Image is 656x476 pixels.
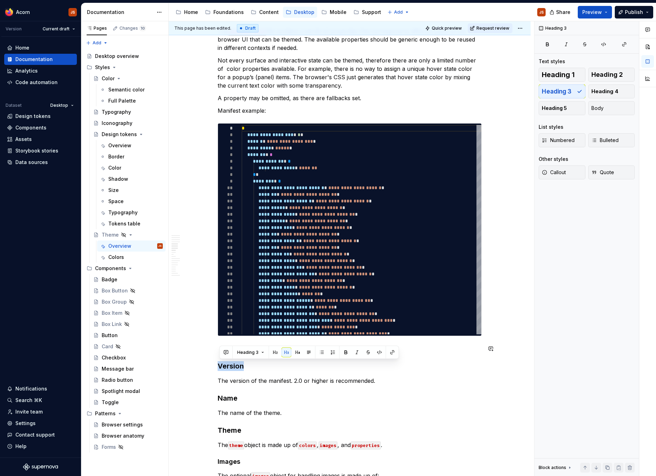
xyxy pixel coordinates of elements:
[539,124,563,131] div: List styles
[97,95,166,106] a: Full Palette
[84,62,166,73] div: Styles
[15,420,36,427] div: Settings
[97,252,166,263] a: Colors
[542,71,575,78] span: Heading 1
[248,7,282,18] a: Content
[108,164,121,171] div: Color
[174,25,231,31] span: This page has been edited.
[87,25,107,31] div: Pages
[218,56,482,90] p: Not every surface and interactive state can be themed, therefore there are only a limited number ...
[23,463,58,470] svg: Supernova Logo
[90,285,166,296] a: Box Button
[95,265,126,272] div: Components
[97,207,166,218] a: Typography
[90,118,166,129] a: Iconography
[218,27,482,52] p: The file contains a set list of properties that correspond to different parts of the browser UI t...
[90,106,166,118] a: Typography
[90,129,166,140] a: Design tokens
[102,332,118,339] div: Button
[15,124,46,131] div: Components
[588,84,635,98] button: Heading 4
[95,410,116,417] div: Patterns
[102,365,134,372] div: Message bar
[6,26,22,32] div: Version
[90,419,166,430] a: Browser settings
[591,88,618,95] span: Heading 4
[542,105,567,112] span: Heading 5
[173,5,384,19] div: Page tree
[423,23,465,33] button: Quick preview
[93,40,101,46] span: Add
[218,106,482,115] p: Manifest example:
[90,363,166,374] a: Message bar
[102,120,132,127] div: Iconography
[102,421,143,428] div: Browser settings
[108,97,136,104] div: Full Palette
[234,348,267,357] button: Heading 3
[84,51,166,453] div: Page tree
[539,133,585,147] button: Numbered
[39,24,78,34] button: Current draft
[90,430,166,441] a: Browser anatomy
[582,9,602,16] span: Preview
[625,9,643,16] span: Publish
[539,68,585,82] button: Heading 1
[539,465,566,470] div: Block actions
[102,377,133,384] div: Radio button
[202,7,247,18] a: Foundations
[43,26,70,32] span: Current draft
[4,406,77,417] a: Invite team
[108,176,128,183] div: Shadow
[15,385,47,392] div: Notifications
[90,397,166,408] a: Toggle
[108,187,119,194] div: Size
[102,276,117,283] div: Badge
[50,103,68,108] span: Desktop
[16,9,30,16] div: Acorn
[102,287,128,294] div: Box Button
[90,386,166,397] a: Spotlight modal
[90,341,166,352] a: Card
[102,310,122,317] div: Box Item
[4,441,77,452] button: Help
[15,113,51,120] div: Design tokens
[102,354,126,361] div: Checkbox
[108,220,140,227] div: Tokens table
[218,458,482,466] h4: Images
[90,296,166,307] a: Box Group
[591,71,623,78] span: Heading 2
[4,134,77,145] a: Assets
[47,101,77,110] button: Desktop
[102,432,144,439] div: Browser anatomy
[90,73,166,84] a: Color
[432,25,462,31] span: Quick preview
[591,169,614,176] span: Quote
[95,53,139,60] div: Desktop overview
[591,137,619,144] span: Bulleted
[97,218,166,229] a: Tokens table
[362,9,381,16] div: Support
[4,145,77,156] a: Storybook stories
[102,131,137,138] div: Design tokens
[588,68,635,82] button: Heading 2
[4,77,77,88] a: Code automation
[4,111,77,122] a: Design tokens
[218,377,482,385] p: The version of the manifest. 2.0 or higher is recommended.
[385,7,411,17] button: Add
[539,463,573,473] div: Block actions
[84,408,166,419] div: Patterns
[283,7,317,18] a: Desktop
[539,156,568,163] div: Other styles
[90,330,166,341] a: Button
[468,23,512,33] button: Request review
[6,103,22,108] div: Dataset
[15,67,38,74] div: Analytics
[15,397,42,404] div: Search ⌘K
[15,147,58,154] div: Storybook stories
[4,418,77,429] a: Settings
[542,169,566,176] span: Callout
[15,136,32,143] div: Assets
[108,153,124,160] div: Border
[5,8,13,16] img: 894890ef-b4b9-4142-abf4-a08b65caed53.png
[213,9,244,16] div: Foundations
